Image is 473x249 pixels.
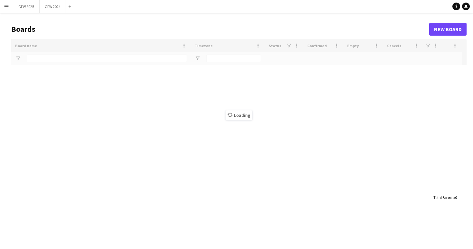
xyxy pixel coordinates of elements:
[11,24,429,34] h1: Boards
[429,23,467,36] a: New Board
[226,110,252,120] span: Loading
[13,0,40,13] button: GFW 2025
[455,195,457,200] span: 0
[40,0,66,13] button: GFW 2024
[433,195,454,200] span: Total Boards
[433,191,457,204] div: :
